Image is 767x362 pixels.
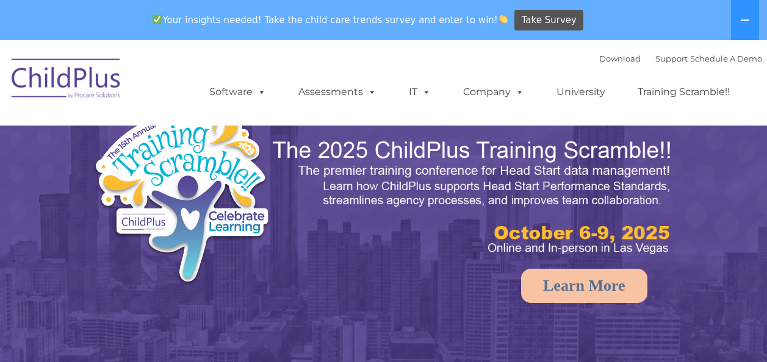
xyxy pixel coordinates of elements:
font: | [599,54,762,63]
a: Learn More [521,269,647,303]
a: Training Scramble!! [625,80,742,104]
a: Download [599,54,641,63]
span: Take Survey [522,10,577,31]
a: University [544,80,618,104]
a: Company [451,80,536,104]
img: ChildPlus by Procare Solutions [5,50,128,111]
img: ✅ [153,15,162,24]
a: Assessments [286,80,389,104]
a: Take Survey [514,10,583,31]
a: Schedule A Demo [690,54,762,63]
a: IT [397,80,443,104]
span: Your insights needed! Take the child care trends survey and enter to win! [148,8,513,32]
img: 👏 [499,15,508,24]
a: Support [655,54,688,63]
a: Software [197,80,278,104]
